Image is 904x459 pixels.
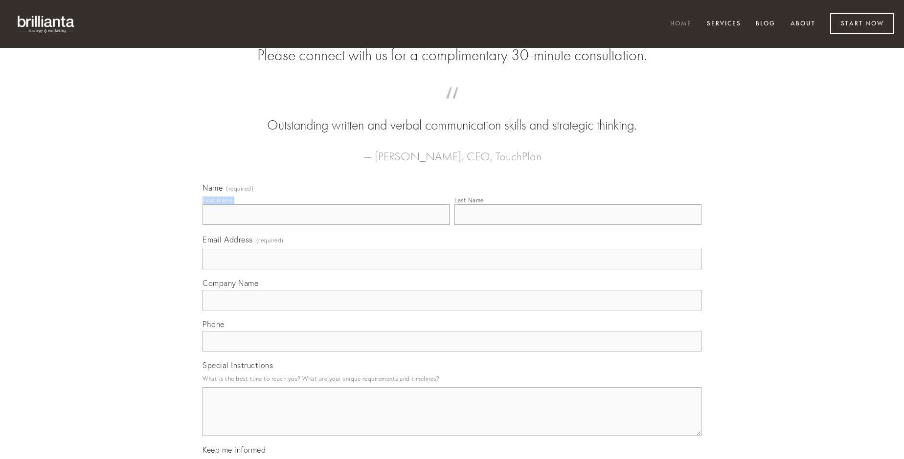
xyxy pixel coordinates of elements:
[218,135,686,166] figcaption: — [PERSON_NAME], CEO, TouchPlan
[203,278,258,288] span: Company Name
[226,186,253,192] span: (required)
[203,235,253,244] span: Email Address
[203,319,225,329] span: Phone
[203,445,266,455] span: Keep me informed
[203,46,701,65] h2: Please connect with us for a complimentary 30-minute consultation.
[203,360,273,370] span: Special Instructions
[218,97,686,135] blockquote: Outstanding written and verbal communication skills and strategic thinking.
[830,13,894,34] a: Start Now
[784,16,822,32] a: About
[10,10,83,38] img: brillianta - research, strategy, marketing
[664,16,698,32] a: Home
[218,97,686,116] span: “
[454,197,484,204] div: Last Name
[701,16,747,32] a: Services
[203,372,701,385] p: What is the best time to reach you? What are your unique requirements and timelines?
[256,234,284,247] span: (required)
[203,183,223,193] span: Name
[203,197,232,204] div: First Name
[749,16,782,32] a: Blog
